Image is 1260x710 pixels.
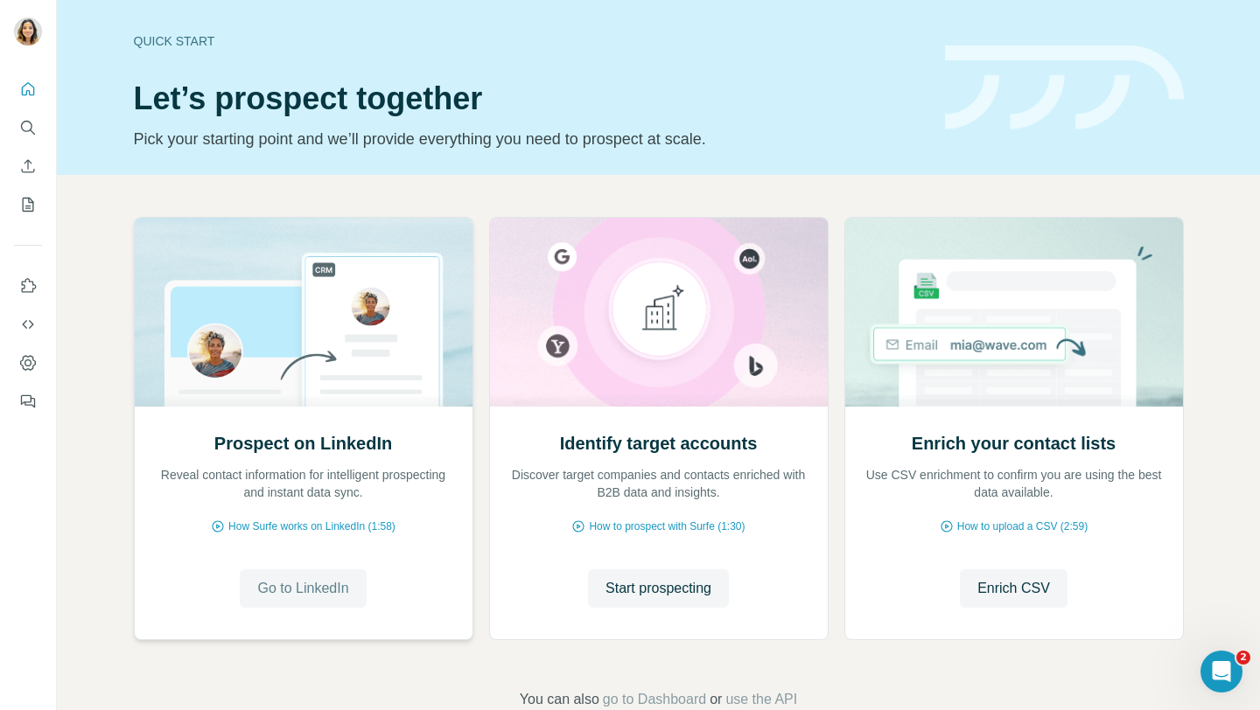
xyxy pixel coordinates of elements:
h1: Let’s prospect together [134,81,924,116]
p: Use CSV enrichment to confirm you are using the best data available. [863,466,1165,501]
button: use the API [725,689,797,710]
button: Use Surfe API [14,309,42,340]
h2: Identify target accounts [560,431,758,456]
button: Search [14,112,42,143]
button: Use Surfe on LinkedIn [14,270,42,302]
button: Enrich CSV [14,150,42,182]
img: Enrich your contact lists [844,218,1184,407]
img: Identify target accounts [489,218,829,407]
p: Discover target companies and contacts enriched with B2B data and insights. [507,466,810,501]
img: banner [945,45,1184,130]
span: How Surfe works on LinkedIn (1:58) [228,519,395,534]
span: or [710,689,722,710]
div: Quick start [134,32,924,50]
span: Start prospecting [605,578,711,599]
img: Prospect on LinkedIn [134,218,473,407]
p: Pick your starting point and we’ll provide everything you need to prospect at scale. [134,127,924,151]
h2: Prospect on LinkedIn [214,431,392,456]
button: go to Dashboard [603,689,706,710]
button: Feedback [14,386,42,417]
span: 2 [1236,651,1250,665]
span: Go to LinkedIn [257,578,348,599]
button: Dashboard [14,347,42,379]
p: Reveal contact information for intelligent prospecting and instant data sync. [152,466,455,501]
iframe: Intercom live chat [1200,651,1242,693]
button: Start prospecting [588,569,729,608]
button: My lists [14,189,42,220]
button: Enrich CSV [960,569,1067,608]
span: How to prospect with Surfe (1:30) [589,519,745,534]
span: You can also [520,689,599,710]
button: Quick start [14,73,42,105]
h2: Enrich your contact lists [912,431,1116,456]
button: Go to LinkedIn [240,569,366,608]
img: Avatar [14,17,42,45]
span: Enrich CSV [977,578,1050,599]
span: How to upload a CSV (2:59) [957,519,1088,534]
